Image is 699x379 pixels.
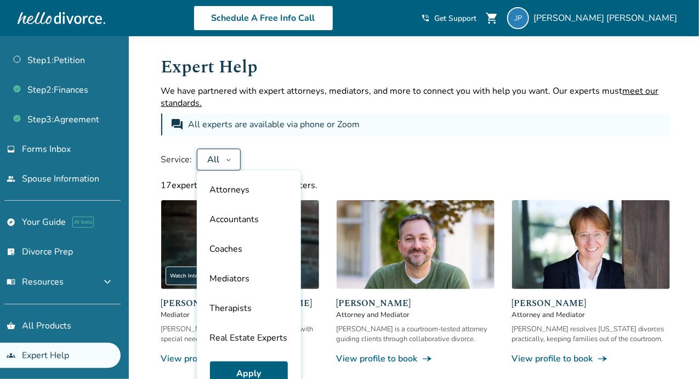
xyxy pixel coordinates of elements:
a: View profile to bookline_end_arrow_notch [512,353,670,365]
span: forum [171,118,184,131]
div: Watch Intro [166,267,219,285]
span: [PERSON_NAME] [512,297,670,310]
span: Service: [161,154,192,166]
span: Attorneys [223,175,281,205]
a: View profile to bookline_end_arrow_notch [161,353,319,365]
span: Attorney and Mediator [337,310,495,320]
span: Coaches [223,234,274,264]
img: Neil Forester [337,200,495,289]
span: Accountants [223,205,290,234]
span: [PERSON_NAME] [PERSON_NAME] [161,297,319,310]
span: [PERSON_NAME] [337,297,495,310]
span: Get Support [434,13,476,24]
span: explore [7,218,15,227]
span: phone_in_talk [421,14,430,22]
a: View profile to bookline_end_arrow_notch [337,353,495,365]
h1: Expert Help [161,54,670,81]
span: Forms Inbox [22,143,71,155]
img: Claudia Brown Coulter [161,200,319,289]
span: [PERSON_NAME] [PERSON_NAME] [533,12,681,24]
div: [PERSON_NAME] is a courtroom-tested attorney guiding clients through collaborative divorce. [337,324,495,344]
a: Schedule A Free Info Call [194,5,333,31]
div: All [206,154,221,166]
span: Real Estate Experts [223,323,319,353]
iframe: Chat Widget [644,326,699,379]
span: expand_more [101,275,114,289]
span: AI beta [72,217,94,228]
span: shopping_basket [7,321,15,330]
div: [PERSON_NAME] resolves [US_STATE] divorces practically, keeping families out of the courtroom. [512,324,670,344]
span: Mediators [223,264,281,293]
button: All [197,149,241,171]
span: shopping_cart [485,12,498,25]
span: Mediator [161,310,319,320]
div: [PERSON_NAME] helps families, especially with special needs, resolve conflict peacefully. [161,324,319,344]
img: Anne Mania [512,200,670,289]
span: groups [7,351,15,360]
div: All experts are available via phone or Zoom [189,118,362,131]
span: line_end_arrow_notch [598,353,609,364]
p: We have partnered with expert attorneys, mediators, and more to connect you with help you want. O... [161,85,670,109]
span: people [7,174,15,183]
span: inbox [7,145,15,154]
a: phone_in_talkGet Support [421,13,476,24]
span: list_alt_check [7,247,15,256]
span: Attorney and Mediator [512,310,670,320]
div: 17 experts available with current filters. [161,179,670,191]
span: Resources [7,276,64,288]
span: menu_book [7,278,15,286]
span: meet our standards. [161,85,659,109]
img: jp2022@hotmail.com [507,7,529,29]
span: Therapists [223,293,283,323]
span: line_end_arrow_notch [422,353,433,364]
